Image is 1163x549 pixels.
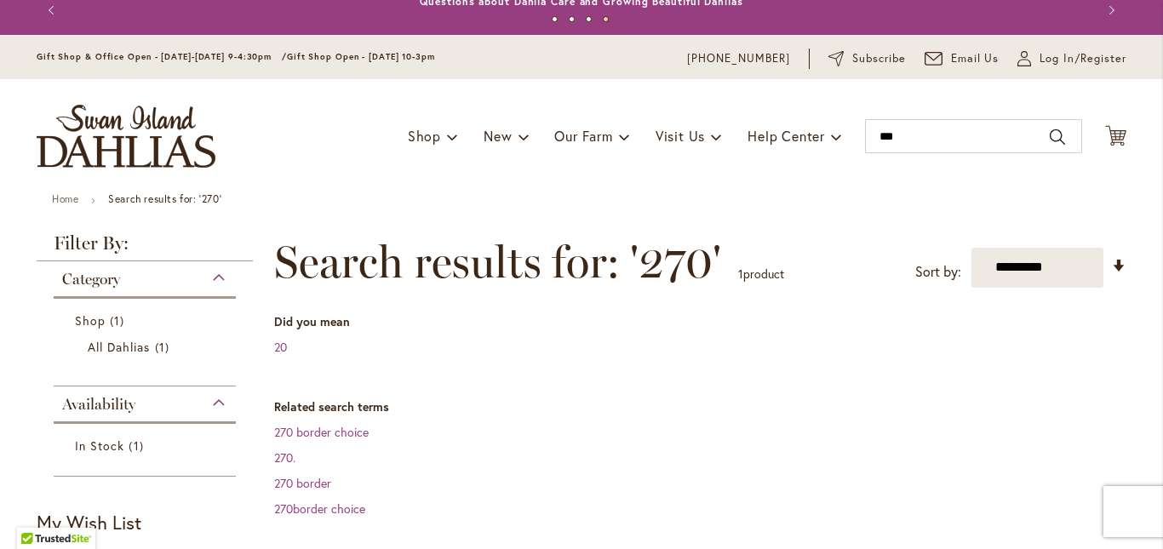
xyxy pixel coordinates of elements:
[37,51,287,62] span: Gift Shop & Office Open - [DATE]-[DATE] 9-4:30pm /
[738,260,784,288] p: product
[108,192,221,205] strong: Search results for: '270'
[62,270,120,289] span: Category
[951,50,1000,67] span: Email Us
[554,127,612,145] span: Our Farm
[603,16,609,22] button: 4 of 4
[52,192,78,205] a: Home
[274,449,295,466] a: 270.
[915,256,961,288] label: Sort by:
[656,127,705,145] span: Visit Us
[88,338,206,356] a: All Dahlias
[552,16,558,22] button: 1 of 4
[274,475,331,491] a: 270 border
[925,50,1000,67] a: Email Us
[155,338,174,356] span: 1
[274,424,369,440] a: 270 border choice
[274,237,721,288] span: Search results for: '270'
[1017,50,1126,67] a: Log In/Register
[852,50,906,67] span: Subscribe
[62,395,135,414] span: Availability
[110,312,129,329] span: 1
[687,50,790,67] a: [PHONE_NUMBER]
[484,127,512,145] span: New
[37,510,141,535] strong: My Wish List
[129,437,147,455] span: 1
[274,398,1126,415] dt: Related search terms
[586,16,592,22] button: 3 of 4
[75,437,219,455] a: In Stock 1
[828,50,906,67] a: Subscribe
[274,339,287,355] a: 20
[274,500,365,517] a: 270border choice
[37,234,253,261] strong: Filter By:
[88,339,151,355] span: All Dahlias
[75,312,219,329] a: Shop
[287,51,435,62] span: Gift Shop Open - [DATE] 10-3pm
[408,127,441,145] span: Shop
[738,266,743,282] span: 1
[274,313,1126,330] dt: Did you mean
[75,312,106,329] span: Shop
[13,489,60,536] iframe: Launch Accessibility Center
[569,16,575,22] button: 2 of 4
[75,437,124,454] span: In Stock
[1040,50,1126,67] span: Log In/Register
[748,127,825,145] span: Help Center
[37,105,215,168] a: store logo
